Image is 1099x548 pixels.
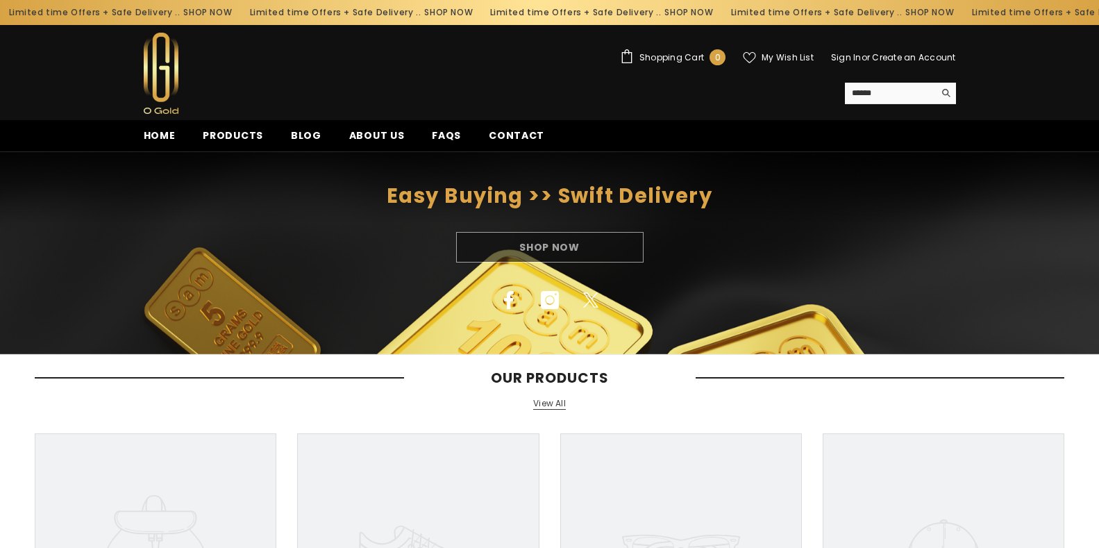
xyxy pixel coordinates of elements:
div: Limited time Offers + Safe Delivery .. [419,1,660,24]
a: FAQs [418,128,475,151]
span: About us [349,128,405,142]
a: Create an Account [872,51,955,63]
summary: Search [845,83,956,104]
a: Sign In [831,51,862,63]
a: Home [130,128,190,151]
button: Search [934,83,956,103]
span: Contact [489,128,544,142]
span: Home [144,128,176,142]
a: Shopping Cart [620,49,725,65]
a: View All [533,398,566,410]
span: Our Products [404,370,696,386]
div: Limited time Offers + Safe Delivery .. [660,1,900,24]
a: My Wish List [743,51,814,64]
a: Contact [475,128,558,151]
span: Blog [291,128,321,142]
span: Shopping Cart [639,53,704,62]
span: or [862,51,870,63]
div: Limited time Offers + Safe Delivery .. [178,1,419,24]
span: Products [203,128,263,142]
a: SHOP NOW [602,5,651,20]
a: SHOP NOW [843,5,891,20]
a: SHOP NOW [362,5,410,20]
span: My Wish List [762,53,814,62]
span: 0 [715,50,721,65]
span: FAQs [432,128,461,142]
a: About us [335,128,419,151]
a: Blog [277,128,335,151]
a: SHOP NOW [121,5,169,20]
img: Ogold Shop [144,33,178,114]
a: Products [189,128,277,151]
